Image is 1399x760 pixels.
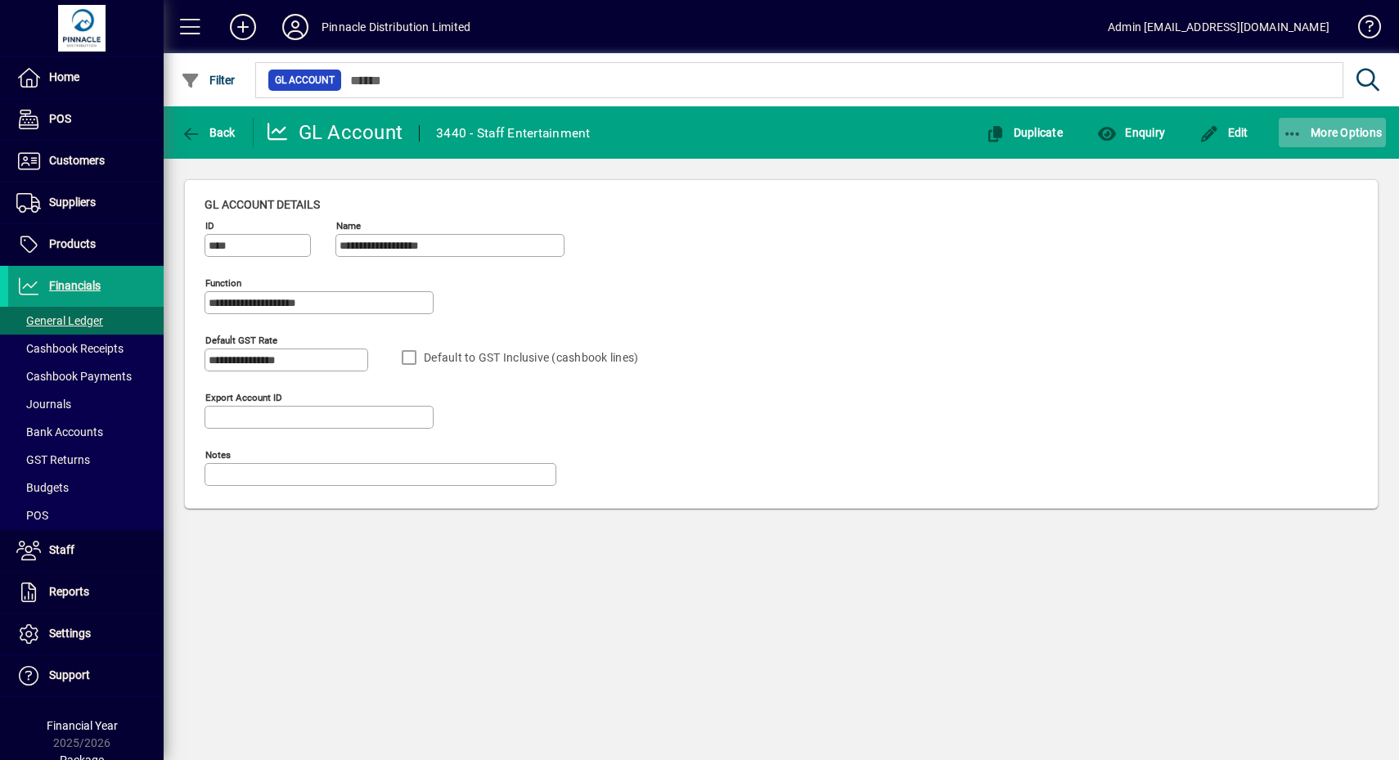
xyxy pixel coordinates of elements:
span: Suppliers [49,196,96,209]
span: Staff [49,543,74,556]
span: Budgets [16,481,69,494]
span: Enquiry [1097,126,1165,139]
button: Edit [1195,118,1253,147]
button: Enquiry [1093,118,1169,147]
span: Journals [16,398,71,411]
span: Back [181,126,236,139]
span: Filter [181,74,236,87]
span: Bank Accounts [16,425,103,438]
span: Cashbook Receipts [16,342,124,355]
div: GL Account [266,119,403,146]
span: Duplicate [985,126,1063,139]
a: Budgets [8,474,164,501]
span: GL account details [205,198,320,211]
span: General Ledger [16,314,103,327]
span: Home [49,70,79,83]
a: Suppliers [8,182,164,223]
div: 3440 - Staff Entertainment [436,120,591,146]
span: Financial Year [47,719,118,732]
a: Products [8,224,164,265]
div: Admin [EMAIL_ADDRESS][DOMAIN_NAME] [1108,14,1329,40]
button: Filter [177,65,240,95]
app-page-header-button: Back [164,118,254,147]
span: Financials [49,279,101,292]
a: Customers [8,141,164,182]
a: Staff [8,530,164,571]
span: Support [49,668,90,681]
a: Settings [8,614,164,654]
a: Support [8,655,164,696]
button: Add [217,12,269,42]
a: Reports [8,572,164,613]
button: Profile [269,12,322,42]
button: More Options [1279,118,1387,147]
a: Journals [8,390,164,418]
button: Back [177,118,240,147]
span: Edit [1199,126,1248,139]
a: Home [8,57,164,98]
a: Bank Accounts [8,418,164,446]
a: POS [8,501,164,529]
span: GST Returns [16,453,90,466]
a: Cashbook Payments [8,362,164,390]
div: Pinnacle Distribution Limited [322,14,470,40]
span: Customers [49,154,105,167]
mat-label: Default GST rate [205,335,277,346]
mat-label: Notes [205,449,231,461]
span: More Options [1283,126,1383,139]
a: Knowledge Base [1346,3,1379,56]
span: GL Account [275,72,335,88]
button: Duplicate [981,118,1067,147]
span: POS [49,112,71,125]
mat-label: Export account ID [205,392,282,403]
span: Reports [49,585,89,598]
span: Settings [49,627,91,640]
mat-label: Name [336,220,361,232]
span: Cashbook Payments [16,370,132,383]
a: General Ledger [8,307,164,335]
mat-label: ID [205,220,214,232]
a: GST Returns [8,446,164,474]
a: Cashbook Receipts [8,335,164,362]
mat-label: Function [205,277,241,289]
span: POS [16,509,48,522]
a: POS [8,99,164,140]
span: Products [49,237,96,250]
